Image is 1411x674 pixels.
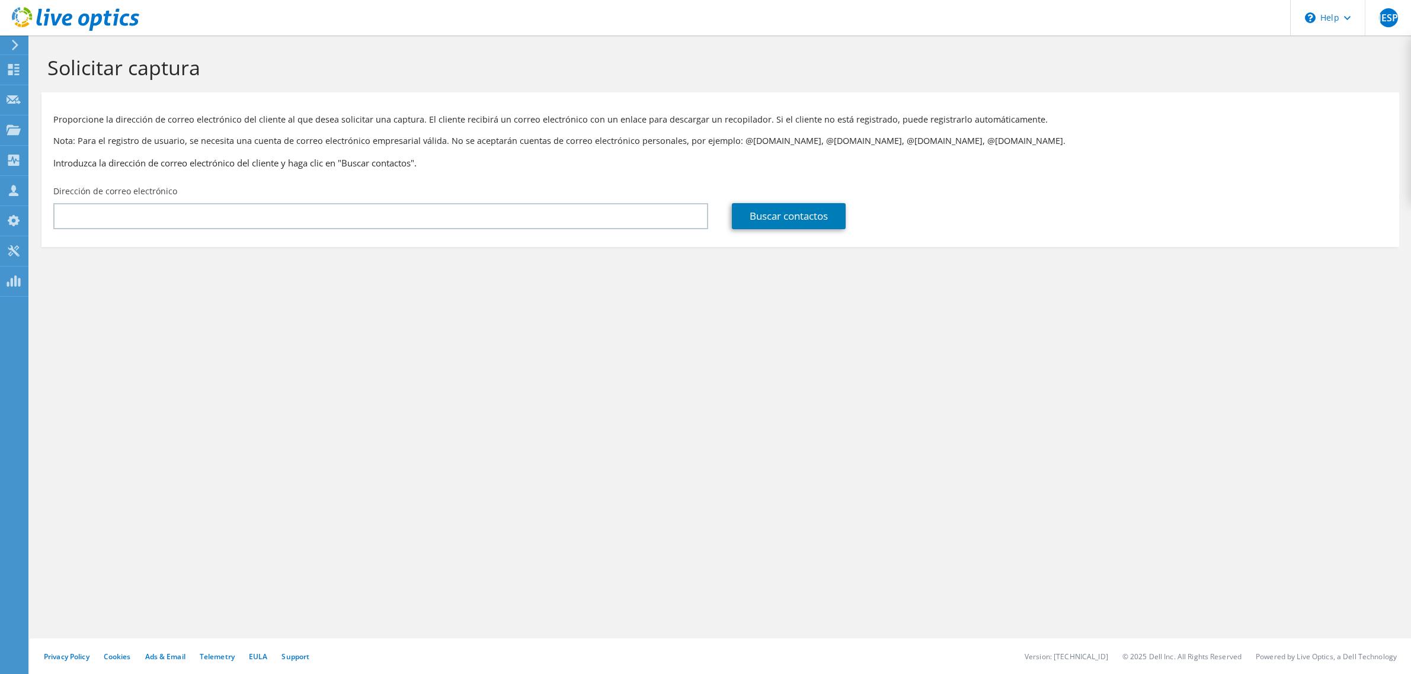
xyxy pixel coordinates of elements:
h3: Introduzca la dirección de correo electrónico del cliente y haga clic en "Buscar contactos". [53,156,1387,169]
a: Support [281,651,309,662]
h1: Solicitar captura [47,55,1387,80]
a: EULA [249,651,267,662]
li: © 2025 Dell Inc. All Rights Reserved [1122,651,1242,662]
span: JESP [1379,8,1398,27]
a: Telemetry [200,651,235,662]
a: Buscar contactos [732,203,846,229]
label: Dirección de correo electrónico [53,185,177,197]
p: Nota: Para el registro de usuario, se necesita una cuenta de correo electrónico empresarial válid... [53,134,1387,147]
p: Proporcione la dirección de correo electrónico del cliente al que desea solicitar una captura. El... [53,113,1387,126]
li: Version: [TECHNICAL_ID] [1025,651,1108,662]
li: Powered by Live Optics, a Dell Technology [1256,651,1397,662]
a: Cookies [104,651,131,662]
a: Ads & Email [145,651,185,662]
a: Privacy Policy [44,651,89,662]
svg: \n [1305,12,1316,23]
